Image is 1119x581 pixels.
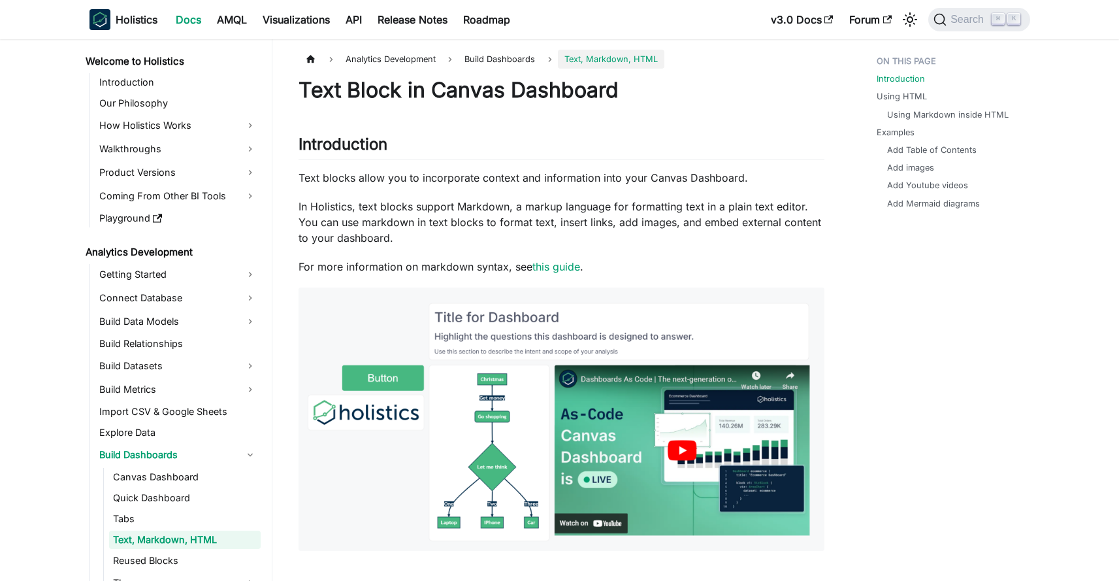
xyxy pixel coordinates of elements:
p: Text blocks allow you to incorporate context and information into your Canvas Dashboard. [299,170,824,186]
a: Product Versions [95,162,261,183]
a: Analytics Development [82,243,261,261]
a: Our Philosophy [95,94,261,112]
a: this guide [532,260,580,273]
img: reporting-intro-to-blocks-text-blocks [299,288,824,551]
button: Switch between dark and light mode (currently light mode) [900,9,920,30]
a: HolisticsHolistics [89,9,157,30]
kbd: K [1007,13,1020,25]
a: Forum [841,9,900,30]
a: Add Mermaid diagrams [887,197,980,210]
a: Tabs [109,510,261,528]
a: Welcome to Holistics [82,52,261,71]
h2: Introduction [299,135,824,159]
button: Search (Command+K) [928,8,1030,31]
a: Canvas Dashboard [109,468,261,486]
nav: Breadcrumbs [299,50,824,69]
a: Build Datasets [95,356,261,376]
a: Quick Dashboard [109,489,261,507]
a: Getting Started [95,264,261,285]
a: Examples [877,126,915,139]
a: Connect Database [95,288,261,308]
a: Import CSV & Google Sheets [95,403,261,421]
span: Text, Markdown, HTML [558,50,664,69]
a: Explore Data [95,423,261,442]
a: Home page [299,50,323,69]
a: v3.0 Docs [763,9,841,30]
p: In Holistics, text blocks support Markdown, a markup language for formatting text in a plain text... [299,199,824,246]
a: Playground [95,209,261,227]
a: Using HTML [877,90,927,103]
span: Analytics Development [339,50,442,69]
a: Release Notes [370,9,455,30]
a: Walkthroughs [95,139,261,159]
a: Add images [887,161,934,174]
p: For more information on markdown syntax, see . [299,259,824,274]
img: Holistics [89,9,110,30]
h1: Text Block in Canvas Dashboard [299,77,824,103]
a: Introduction [95,73,261,91]
a: Roadmap [455,9,518,30]
a: Build Data Models [95,311,261,332]
a: Docs [168,9,209,30]
a: Reused Blocks [109,552,261,570]
a: Introduction [877,73,925,85]
span: Build Dashboards [458,50,542,69]
a: How Holistics Works [95,115,261,136]
a: Build Relationships [95,335,261,353]
a: Visualizations [255,9,338,30]
span: Search [947,14,992,25]
a: Build Metrics [95,379,261,400]
kbd: ⌘ [992,13,1005,25]
nav: Docs sidebar [76,39,272,581]
a: Coming From Other BI Tools [95,186,261,207]
a: API [338,9,370,30]
a: AMQL [209,9,255,30]
a: Add Table of Contents [887,144,977,156]
a: Build Dashboards [95,444,261,465]
a: Add Youtube videos [887,179,968,191]
a: Text, Markdown, HTML [109,531,261,549]
b: Holistics [116,12,157,27]
a: Using Markdown inside HTML [887,108,1009,121]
